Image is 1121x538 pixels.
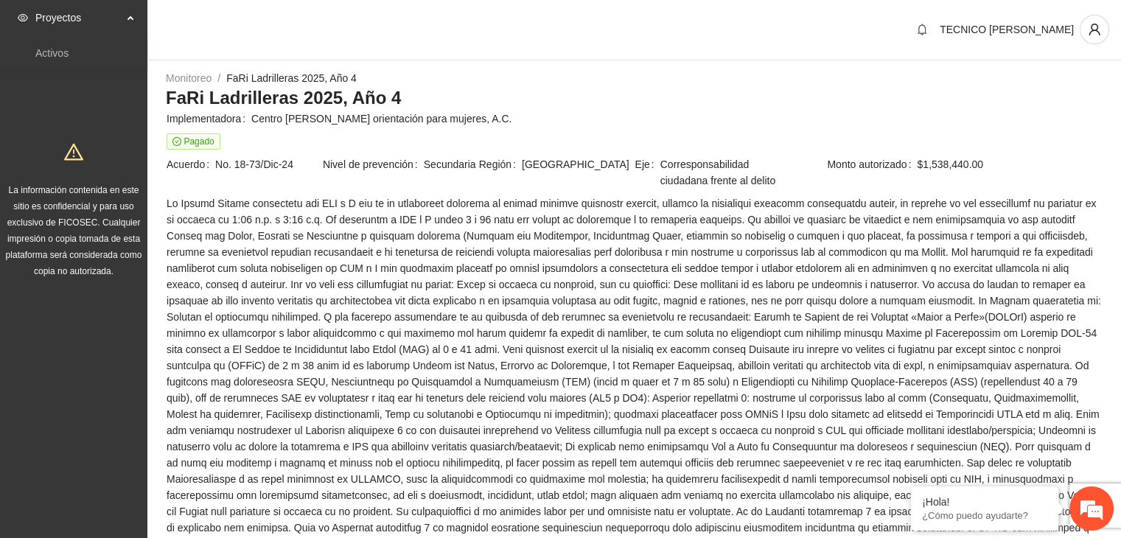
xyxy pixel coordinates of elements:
a: Activos [35,47,69,59]
a: Monitoreo [166,72,212,84]
div: ¡Hola! [922,496,1047,508]
span: Monto autorizado [827,156,917,172]
span: Pagado [167,133,220,150]
span: Implementadora [167,111,251,127]
span: Centro [PERSON_NAME] orientación para mujeres, A.C. [251,111,1102,127]
a: FaRi Ladrilleras 2025, Año 4 [226,72,357,84]
span: check-circle [172,137,181,146]
span: Secundaria [424,156,478,172]
span: Región [479,156,522,172]
span: $1,538,440.00 [917,156,1102,172]
h3: FaRi Ladrilleras 2025, Año 4 [166,86,1103,110]
span: Corresponsabilidad ciudadana frente al delito [660,156,790,189]
span: eye [18,13,28,23]
button: bell [910,18,934,41]
span: user [1080,23,1108,36]
button: user [1080,15,1109,44]
span: Acuerdo [167,156,215,172]
span: [GEOGRAPHIC_DATA] [522,156,634,172]
span: La información contenida en este sitio es confidencial y para uso exclusivo de FICOSEC. Cualquier... [6,185,142,276]
p: ¿Cómo puedo ayudarte? [922,510,1047,521]
span: Eje [635,156,660,189]
span: / [217,72,220,84]
span: warning [64,142,83,161]
span: Proyectos [35,3,122,32]
span: TECNICO [PERSON_NAME] [940,24,1074,35]
span: bell [911,24,933,35]
span: No. 18-73/Dic-24 [215,156,321,172]
span: Nivel de prevención [323,156,424,172]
